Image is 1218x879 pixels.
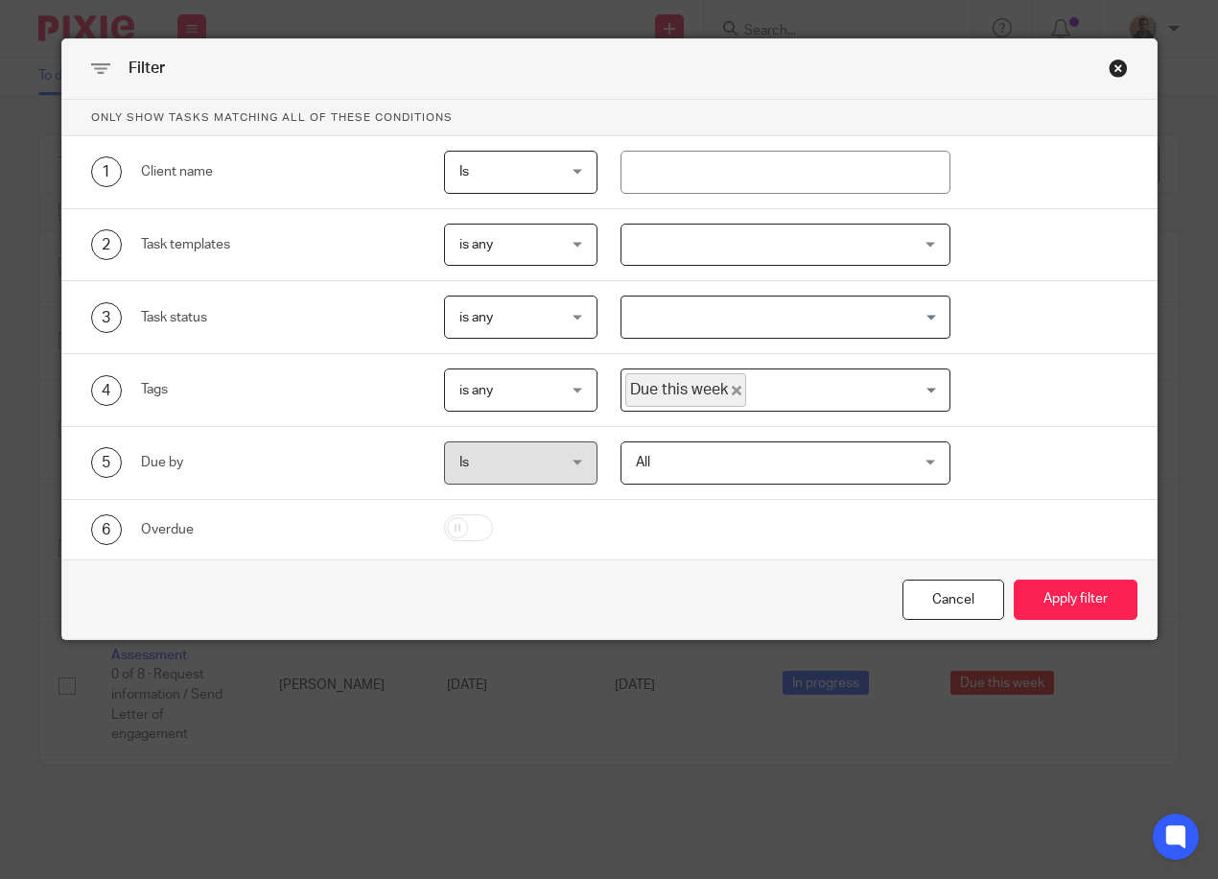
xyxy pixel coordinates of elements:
span: is any [459,311,493,324]
button: Apply filter [1014,580,1137,621]
div: 2 [91,229,122,260]
div: Search for option [621,368,951,412]
input: Search for option [623,300,940,334]
button: Deselect Due this week [732,386,741,395]
div: Search for option [621,296,951,339]
div: Tags [141,380,422,399]
span: Due this week [625,373,746,407]
div: 6 [91,514,122,545]
div: 3 [91,302,122,333]
div: 5 [91,447,122,478]
span: is any [459,384,493,397]
span: is any [459,238,493,251]
div: Client name [141,162,422,181]
div: Close this dialog window [1109,59,1128,78]
div: 4 [91,375,122,406]
input: Search for option [748,373,940,407]
div: Task status [141,308,422,327]
span: All [636,456,650,469]
span: Is [459,165,469,178]
div: 1 [91,156,122,187]
span: Is [459,456,469,469]
div: Task templates [141,235,422,254]
div: Close this dialog window [902,580,1004,621]
div: Due by [141,453,422,472]
p: Only show tasks matching all of these conditions [62,100,1157,136]
span: Filter [129,60,165,76]
div: Overdue [141,520,422,539]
